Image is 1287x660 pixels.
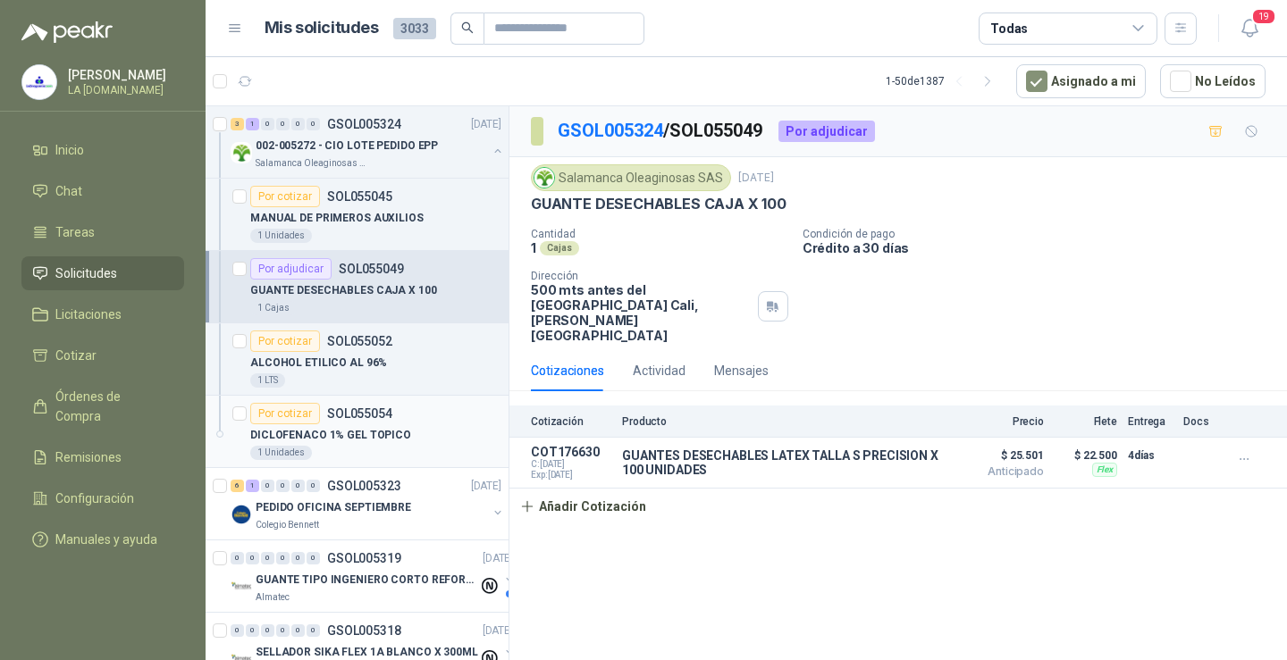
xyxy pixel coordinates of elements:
h1: Mis solicitudes [265,15,379,41]
div: Por cotizar [250,403,320,424]
p: ALCOHOL ETILICO AL 96% [250,355,387,372]
img: Company Logo [231,504,252,525]
p: COT176630 [531,445,611,459]
p: SOL055054 [327,407,392,420]
a: Por cotizarSOL055052ALCOHOL ETILICO AL 96%1 LTS [206,323,509,396]
span: 3033 [393,18,436,39]
div: Flex [1092,463,1117,477]
button: Asignado a mi [1016,64,1146,98]
a: Cotizar [21,338,184,372]
a: Por cotizarSOL055054DICLOFENACO 1% GEL TOPICO1 Unidades [206,396,509,468]
p: LA [DOMAIN_NAME] [68,85,180,96]
div: 0 [307,552,320,564]
span: search [461,21,474,34]
div: Por cotizar [250,330,320,352]
a: Manuales y ayuda [21,522,184,556]
span: Inicio [55,140,84,160]
p: Entrega [1128,415,1173,428]
a: Por cotizarSOL055045MANUAL DE PRIMEROS AUXILIOS1 Unidades [206,179,509,251]
span: Anticipado [955,466,1044,477]
a: GSOL005324 [558,120,663,141]
div: Cajas [540,241,579,255]
p: GSOL005319 [327,552,401,564]
div: 0 [246,624,259,637]
span: Licitaciones [55,305,122,324]
div: 1 [246,480,259,492]
p: / SOL055049 [558,117,764,145]
div: 0 [291,480,305,492]
div: Por adjudicar [778,121,875,142]
div: 0 [291,552,305,564]
button: Añadir Cotización [509,489,656,524]
p: Flete [1055,415,1117,428]
div: 1 - 50 de 1387 [886,67,1002,96]
div: Actividad [633,361,686,380]
div: 0 [307,480,320,492]
span: Configuración [55,489,134,508]
div: 0 [231,624,244,637]
img: Company Logo [231,142,252,163]
p: [DATE] [483,622,513,639]
div: Cotizaciones [531,361,604,380]
p: Cotización [531,415,611,428]
div: 0 [261,118,274,130]
p: DICLOFENACO 1% GEL TOPICO [250,427,411,444]
p: Condición de pago [803,228,1280,240]
p: Producto [622,415,944,428]
span: Chat [55,181,82,201]
p: GSOL005324 [327,118,401,130]
p: [DATE] [471,478,501,495]
a: Por adjudicarSOL055049GUANTE DESECHABLES CAJA X 1001 Cajas [206,251,509,323]
div: 0 [231,552,244,564]
div: 6 [231,480,244,492]
span: Exp: [DATE] [531,470,611,480]
p: 4 días [1128,445,1173,466]
p: GSOL005318 [327,624,401,637]
p: Salamanca Oleaginosas SAS [256,156,368,171]
p: SOL055052 [327,335,392,347]
a: Remisiones [21,440,184,474]
span: Cotizar [55,346,97,365]
p: 500 mts antes del [GEOGRAPHIC_DATA] Cali , [PERSON_NAME][GEOGRAPHIC_DATA] [531,282,751,343]
a: Órdenes de Compra [21,380,184,433]
span: Órdenes de Compra [55,387,167,426]
span: Manuales y ayuda [55,530,157,549]
p: 1 [531,240,536,255]
div: 0 [276,624,290,637]
p: GUANTE DESECHABLES CAJA X 100 [531,195,786,213]
p: SOL055049 [339,263,404,275]
p: [PERSON_NAME] [68,69,180,81]
a: Configuración [21,481,184,515]
p: Crédito a 30 días [803,240,1280,255]
div: Mensajes [714,361,769,380]
span: Tareas [55,222,95,242]
div: 0 [307,118,320,130]
a: 6 1 0 0 0 0 GSOL005323[DATE] Company LogoPEDIDO OFICINA SEPTIEMBREColegio Bennett [231,475,505,532]
p: $ 22.500 [1055,445,1117,466]
p: PEDIDO OFICINA SEPTIEMBRE [256,499,411,516]
button: 19 [1233,13,1266,45]
div: Por cotizar [250,186,320,207]
p: [DATE] [483,550,513,567]
p: Almatec [256,590,290,605]
div: 0 [276,480,290,492]
span: Solicitudes [55,263,117,283]
span: 19 [1251,8,1276,25]
div: 1 LTS [250,373,285,388]
a: Solicitudes [21,256,184,290]
span: C: [DATE] [531,459,611,470]
p: GUANTE DESECHABLES CAJA X 100 [250,282,437,299]
img: Logo peakr [21,21,113,43]
div: Por adjudicar [250,258,332,280]
p: Cantidad [531,228,788,240]
div: Todas [990,19,1028,38]
a: 0 0 0 0 0 0 GSOL005319[DATE] Company LogoGUANTE TIPO INGENIERO CORTO REFORZADOAlmatec [231,547,517,605]
p: Colegio Bennett [256,518,319,532]
div: Salamanca Oleaginosas SAS [531,164,731,191]
img: Company Logo [22,65,56,99]
div: 0 [276,552,290,564]
p: Precio [955,415,1044,428]
div: 0 [307,624,320,637]
p: GSOL005323 [327,480,401,492]
div: 3 [231,118,244,130]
